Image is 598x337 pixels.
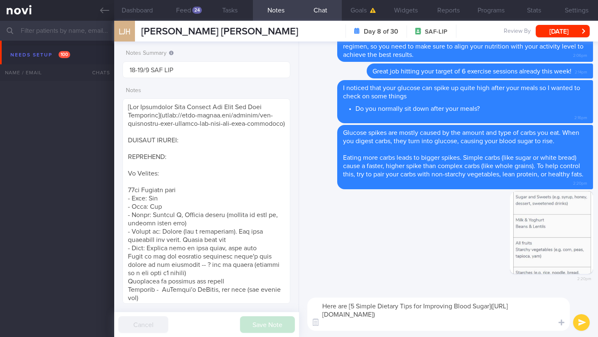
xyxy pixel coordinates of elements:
[425,28,447,36] span: SAF-LIP
[8,49,72,61] div: Needs setup
[192,7,202,14] div: 24
[575,67,587,75] span: 2:14pm
[112,16,137,48] div: LJH
[81,64,114,81] div: Chats
[59,51,70,58] span: 100
[343,85,580,100] span: I noticed that your glucose can spike up quite high after your meals so I wanted to check on some...
[573,51,587,59] span: 2:06pm
[343,129,579,144] span: Glucose spikes are mostly caused by the amount and type of carbs you eat. When you digest carbs, ...
[343,35,583,58] span: When I calculate your nutrition targets, I base it on your recommended exercise regimen, so you n...
[141,27,298,37] span: [PERSON_NAME] [PERSON_NAME]
[355,103,587,113] li: Do you normally sit down after your meals?
[574,113,587,121] span: 2:16pm
[126,50,287,57] label: Notes Summary
[573,178,587,186] span: 2:20pm
[577,274,591,282] span: 2:20pm
[510,191,593,274] img: Photo by Angena
[536,25,590,37] button: [DATE]
[373,68,571,75] span: Great job hitting your target of 6 exercise sessions already this week!
[126,87,287,95] label: Notes
[504,28,531,35] span: Review By
[364,27,398,36] strong: Day 8 of 30
[343,154,583,178] span: Eating more carbs leads to bigger spikes. Simple carbs (like sugar or white bread) cause a faster...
